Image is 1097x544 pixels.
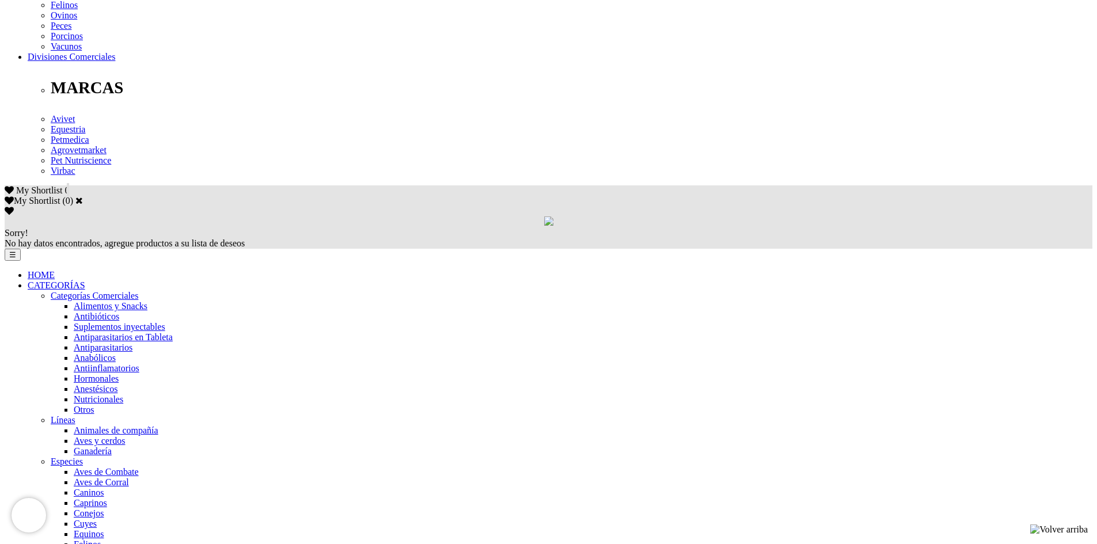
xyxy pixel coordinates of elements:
a: Categorías Comerciales [51,291,138,300]
a: Aves y cerdos [74,436,125,446]
a: Animales de compañía [74,425,158,435]
button: ☰ [5,249,21,261]
a: HOME [28,270,55,280]
a: Nutricionales [74,394,123,404]
a: Avivet [51,114,75,124]
a: Ganadería [74,446,112,456]
p: MARCAS [51,78,1092,97]
a: Anabólicos [74,353,116,363]
a: Cerrar [75,196,83,205]
a: Pet Nutriscience [51,155,111,165]
a: Suplementos inyectables [74,322,165,332]
a: Equestria [51,124,85,134]
img: Volver arriba [1030,524,1088,535]
a: Hormonales [74,374,119,383]
a: Alimentos y Snacks [74,301,147,311]
a: Conejos [74,508,104,518]
a: Antiinflamatorios [74,363,139,373]
a: Porcinos [51,31,83,41]
a: Anestésicos [74,384,117,394]
span: My Shortlist [16,185,62,195]
a: Especies [51,456,83,466]
a: Vacunos [51,41,82,51]
a: Equinos [74,529,104,539]
a: Peces [51,21,71,31]
a: Agrovetmarket [51,145,107,155]
iframe: Brevo live chat [12,498,46,532]
a: Petmedica [51,135,89,144]
a: Líneas [51,415,75,425]
div: No hay datos encontrados, agregue productos a su lista de deseos [5,228,1092,249]
span: 0 [64,185,69,195]
a: Divisiones Comerciales [28,52,115,62]
a: Aves de Corral [74,477,129,487]
a: Antibióticos [74,311,119,321]
a: Antiparasitarios [74,343,132,352]
a: Caprinos [74,498,107,508]
label: My Shortlist [5,196,60,206]
a: Antiparasitarios en Tableta [74,332,173,342]
label: 0 [66,196,70,206]
a: Aves de Combate [74,467,139,477]
a: Ovinos [51,10,77,20]
a: Caninos [74,488,104,497]
a: Virbac [51,166,75,176]
span: Sorry! [5,228,28,238]
span: ( ) [62,196,73,206]
a: CATEGORÍAS [28,280,85,290]
a: Cuyes [74,519,97,528]
img: loading.gif [544,216,553,226]
a: Otros [74,405,94,414]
